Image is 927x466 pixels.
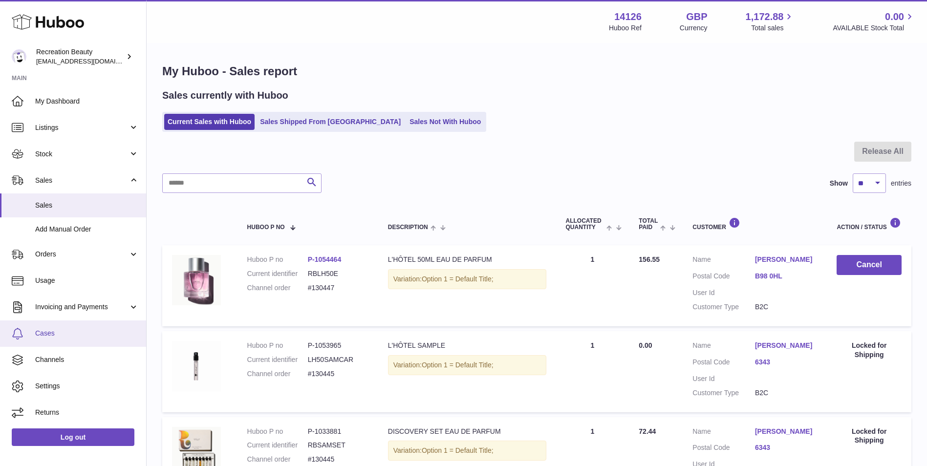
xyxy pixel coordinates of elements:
[162,64,911,79] h1: My Huboo - Sales report
[36,57,144,65] span: [EMAIL_ADDRESS][DOMAIN_NAME]
[639,341,652,349] span: 0.00
[388,255,546,264] div: L'HÔTEL 50ML EAU DE PARFUM
[609,23,642,33] div: Huboo Ref
[837,217,902,231] div: Action / Status
[257,114,404,130] a: Sales Shipped From [GEOGRAPHIC_DATA]
[692,443,755,455] dt: Postal Code
[686,10,707,23] strong: GBP
[639,255,660,263] span: 156.55
[692,388,755,398] dt: Customer Type
[566,218,604,231] span: ALLOCATED Quantity
[755,302,818,312] dd: B2C
[388,441,546,461] div: Variation:
[422,446,494,454] span: Option 1 = Default Title;
[692,374,755,383] dt: User Id
[692,255,755,267] dt: Name
[35,149,129,159] span: Stock
[614,10,642,23] strong: 14126
[692,358,755,369] dt: Postal Code
[308,427,368,436] dd: P-1033881
[172,341,221,391] img: L_Hotel2mlsample_1_54fb7227-5c0d-4437-b810-01e04fa2e7ca.jpg
[692,217,817,231] div: Customer
[247,355,308,364] dt: Current identifier
[837,255,902,275] button: Cancel
[308,455,368,464] dd: #130445
[308,341,368,350] dd: P-1053965
[35,276,139,285] span: Usage
[35,176,129,185] span: Sales
[751,23,795,33] span: Total sales
[639,218,658,231] span: Total paid
[755,341,818,350] a: [PERSON_NAME]
[837,341,902,360] div: Locked for Shipping
[247,269,308,278] dt: Current identifier
[755,358,818,367] a: 6343
[388,427,546,436] div: DISCOVERY SET EAU DE PARFUM
[247,341,308,350] dt: Huboo P no
[162,89,288,102] h2: Sales currently with Huboo
[308,255,342,263] a: P-1054464
[556,245,629,326] td: 1
[247,369,308,379] dt: Channel order
[556,331,629,412] td: 1
[308,355,368,364] dd: LH50SAMCAR
[308,269,368,278] dd: RBLH50E
[247,441,308,450] dt: Current identifier
[35,302,129,312] span: Invoicing and Payments
[755,388,818,398] dd: B2C
[308,441,368,450] dd: RBSAMSET
[422,361,494,369] span: Option 1 = Default Title;
[680,23,708,33] div: Currency
[247,427,308,436] dt: Huboo P no
[388,224,428,231] span: Description
[692,302,755,312] dt: Customer Type
[891,179,911,188] span: entries
[35,329,139,338] span: Cases
[746,10,784,23] span: 1,172.88
[422,275,494,283] span: Option 1 = Default Title;
[830,179,848,188] label: Show
[692,341,755,353] dt: Name
[247,455,308,464] dt: Channel order
[308,283,368,293] dd: #130447
[35,355,139,364] span: Channels
[35,97,139,106] span: My Dashboard
[35,123,129,132] span: Listings
[388,341,546,350] div: L'HÔTEL SAMPLE
[12,49,26,64] img: customercare@recreationbeauty.com
[172,255,221,305] img: L_Hotel50mlEDP_fb8cbf51-0a96-4018-bf74-25b031e99fa4.jpg
[164,114,255,130] a: Current Sales with Huboo
[388,269,546,289] div: Variation:
[35,250,129,259] span: Orders
[639,427,656,435] span: 72.44
[755,427,818,436] a: [PERSON_NAME]
[308,369,368,379] dd: #130445
[247,224,285,231] span: Huboo P no
[833,10,915,33] a: 0.00 AVAILABLE Stock Total
[692,427,755,439] dt: Name
[388,355,546,375] div: Variation:
[692,272,755,283] dt: Postal Code
[746,10,795,33] a: 1,172.88 Total sales
[35,201,139,210] span: Sales
[406,114,484,130] a: Sales Not With Huboo
[755,443,818,452] a: 6343
[833,23,915,33] span: AVAILABLE Stock Total
[35,381,139,391] span: Settings
[36,47,124,66] div: Recreation Beauty
[247,283,308,293] dt: Channel order
[12,428,134,446] a: Log out
[247,255,308,264] dt: Huboo P no
[755,255,818,264] a: [PERSON_NAME]
[35,225,139,234] span: Add Manual Order
[885,10,904,23] span: 0.00
[755,272,818,281] a: B98 0HL
[692,288,755,297] dt: User Id
[837,427,902,445] div: Locked for Shipping
[35,408,139,417] span: Returns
